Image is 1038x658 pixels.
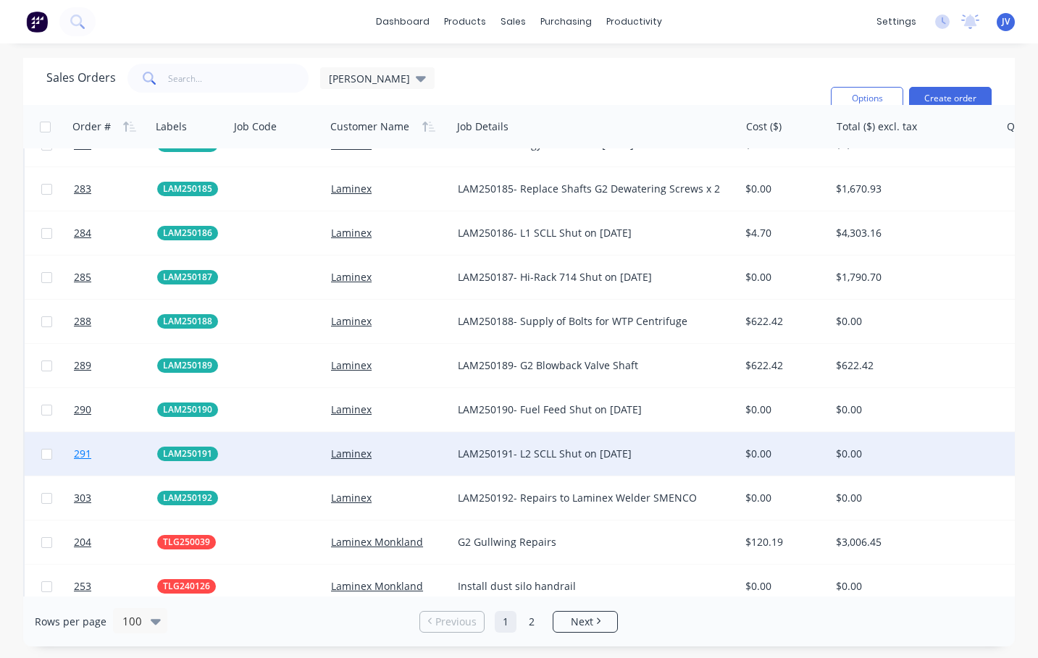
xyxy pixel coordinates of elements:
[72,119,111,134] div: Order #
[521,611,543,633] a: Page 2
[35,615,106,629] span: Rows per page
[836,182,987,196] div: $1,670.93
[909,87,992,110] button: Create order
[163,270,212,284] span: LAM250187
[74,182,91,196] span: 283
[329,71,410,86] span: [PERSON_NAME]
[74,344,157,387] a: 289
[331,182,372,195] a: Laminex
[163,579,210,594] span: TLG240126
[869,11,924,33] div: settings
[458,579,720,594] div: Install dust silo handrail
[74,535,91,549] span: 204
[745,579,821,594] div: $0.00
[74,447,91,461] span: 291
[553,615,617,629] a: Next page
[163,402,212,417] span: LAM250190
[163,447,212,461] span: LAM250191
[836,535,987,549] div: $3,006.45
[836,226,987,240] div: $4,303.16
[745,226,821,240] div: $4.70
[74,565,157,608] a: 253
[458,226,720,240] div: LAM250186- L1 SCLL Shut on [DATE]
[745,447,821,461] div: $0.00
[1002,15,1010,28] span: JV
[74,402,91,417] span: 290
[46,71,116,85] h1: Sales Orders
[458,491,720,505] div: LAM250192- Repairs to Laminex Welder SMENCO
[74,491,91,505] span: 303
[74,388,157,431] a: 290
[74,167,157,211] a: 283
[458,358,720,373] div: LAM250189- G2 Blowback Valve Shaft
[331,447,372,460] a: Laminex
[26,11,48,33] img: Factory
[458,402,720,417] div: LAM250190- Fuel Feed Shut on [DATE]
[163,358,212,373] span: LAM250189
[836,447,987,461] div: $0.00
[745,358,821,373] div: $622.42
[156,119,187,134] div: Labels
[157,226,218,240] button: LAM250186
[331,491,372,505] a: Laminex
[457,119,508,134] div: Job Details
[420,615,484,629] a: Previous page
[369,11,437,33] a: dashboard
[458,270,720,284] div: LAM250187- Hi-Rack 714 Shut on [DATE]
[745,402,821,417] div: $0.00
[157,535,216,549] button: TLG250039
[331,358,372,372] a: Laminex
[168,64,309,93] input: Search...
[746,119,782,134] div: Cost ($)
[234,119,277,134] div: Job Code
[745,182,821,196] div: $0.00
[458,314,720,329] div: LAM250188- Supply of Bolts for WTP Centrifuge
[163,182,212,196] span: LAM250185
[745,270,821,284] div: $0.00
[74,270,91,284] span: 285
[157,182,218,196] button: LAM250185
[837,119,917,134] div: Total ($) excl. tax
[163,535,210,549] span: TLG250039
[836,358,987,373] div: $622.42
[458,182,720,196] div: LAM250185- Replace Shafts G2 Dewatering Screws x 2
[745,314,821,329] div: $622.42
[74,256,157,299] a: 285
[330,119,409,134] div: Customer Name
[157,579,216,594] button: TLG240126
[495,611,516,633] a: Page 1 is your current page
[74,579,91,594] span: 253
[157,270,218,284] button: LAM250187
[163,226,212,240] span: LAM250186
[74,358,91,373] span: 289
[74,300,157,343] a: 288
[437,11,493,33] div: products
[157,491,218,505] button: LAM250192
[533,11,599,33] div: purchasing
[74,476,157,520] a: 303
[74,314,91,329] span: 288
[74,226,91,240] span: 284
[435,615,477,629] span: Previous
[74,520,157,564] a: 204
[836,491,987,505] div: $0.00
[74,432,157,476] a: 291
[331,226,372,240] a: Laminex
[331,314,372,328] a: Laminex
[157,447,218,461] button: LAM250191
[836,314,987,329] div: $0.00
[157,402,218,417] button: LAM250190
[331,402,372,416] a: Laminex
[414,611,624,633] ul: Pagination
[836,402,987,417] div: $0.00
[331,535,423,549] a: Laminex Monkland
[745,535,821,549] div: $120.19
[331,579,423,593] a: Laminex Monkland
[493,11,533,33] div: sales
[157,314,218,329] button: LAM250188
[836,579,987,594] div: $0.00
[163,491,212,505] span: LAM250192
[163,314,212,329] span: LAM250188
[831,87,903,110] button: Options
[745,491,821,505] div: $0.00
